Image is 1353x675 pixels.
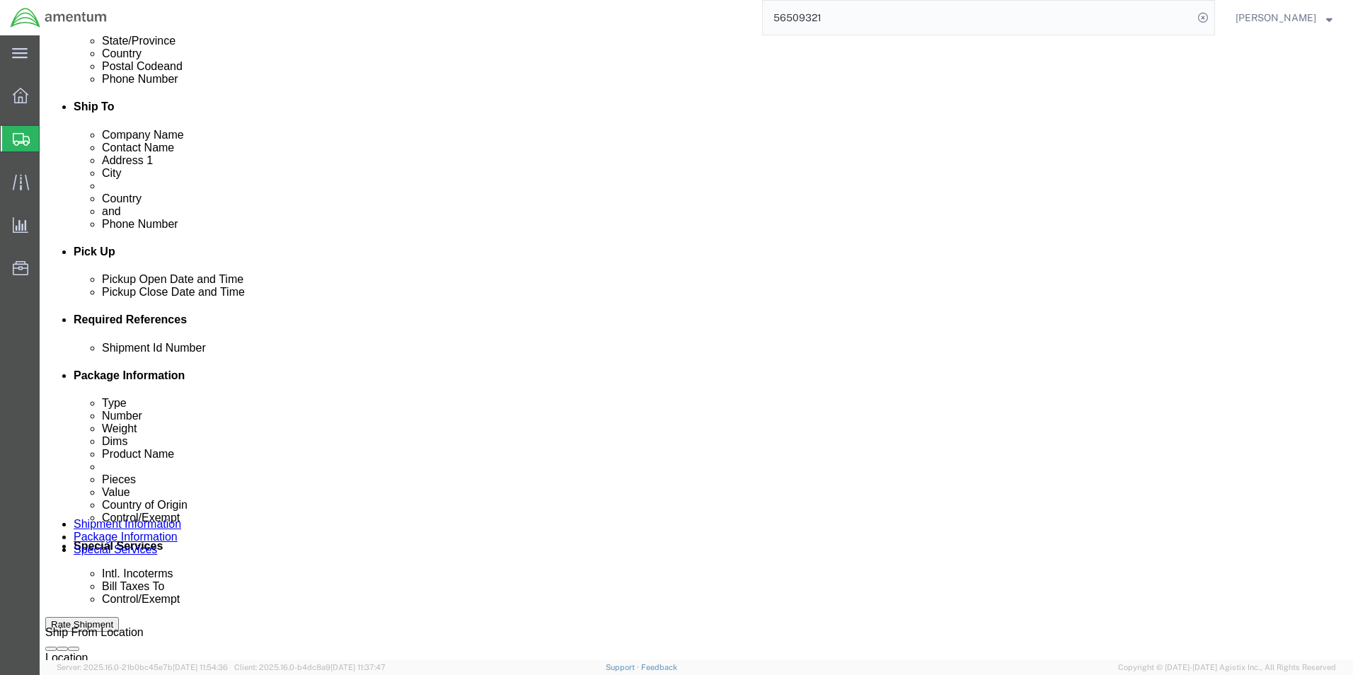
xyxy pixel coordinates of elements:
span: Client: 2025.16.0-b4dc8a9 [234,663,386,671]
span: Copyright © [DATE]-[DATE] Agistix Inc., All Rights Reserved [1118,662,1336,674]
img: logo [10,7,108,28]
span: Claudia Fernandez [1236,10,1316,25]
span: [DATE] 11:54:36 [173,663,228,671]
iframe: FS Legacy Container [40,35,1353,660]
a: Support [606,663,641,671]
span: [DATE] 11:37:47 [330,663,386,671]
input: Search for shipment number, reference number [763,1,1193,35]
span: Server: 2025.16.0-21b0bc45e7b [57,663,228,671]
button: [PERSON_NAME] [1235,9,1333,26]
a: Feedback [641,663,677,671]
